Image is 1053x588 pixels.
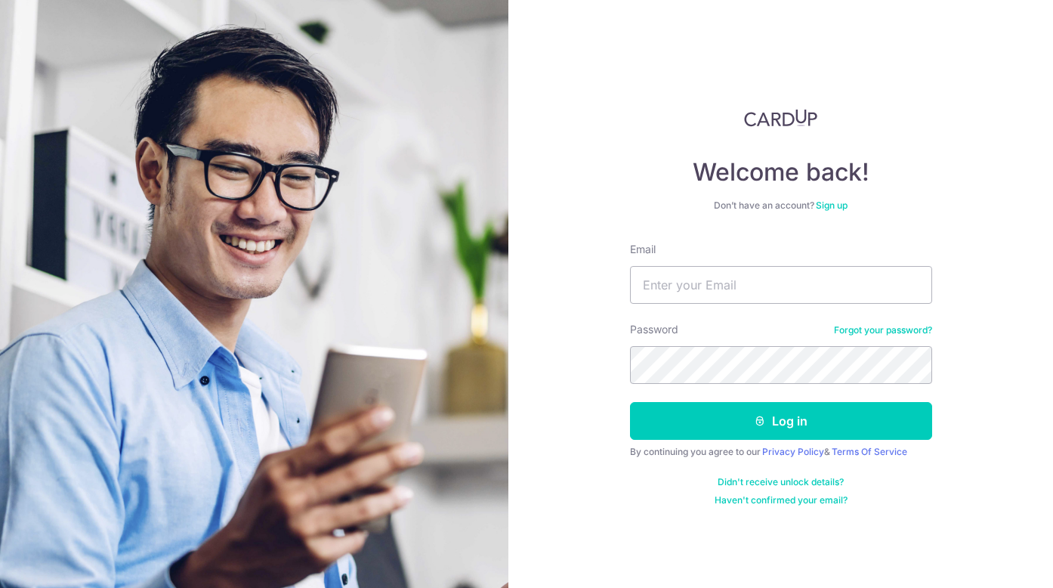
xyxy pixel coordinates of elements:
[630,200,932,212] div: Don’t have an account?
[816,200,848,211] a: Sign up
[630,446,932,458] div: By continuing you agree to our &
[630,242,656,257] label: Email
[834,324,932,336] a: Forgot your password?
[832,446,907,457] a: Terms Of Service
[744,109,818,127] img: CardUp Logo
[762,446,824,457] a: Privacy Policy
[630,402,932,440] button: Log in
[630,266,932,304] input: Enter your Email
[718,476,844,488] a: Didn't receive unlock details?
[630,157,932,187] h4: Welcome back!
[715,494,848,506] a: Haven't confirmed your email?
[630,322,678,337] label: Password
